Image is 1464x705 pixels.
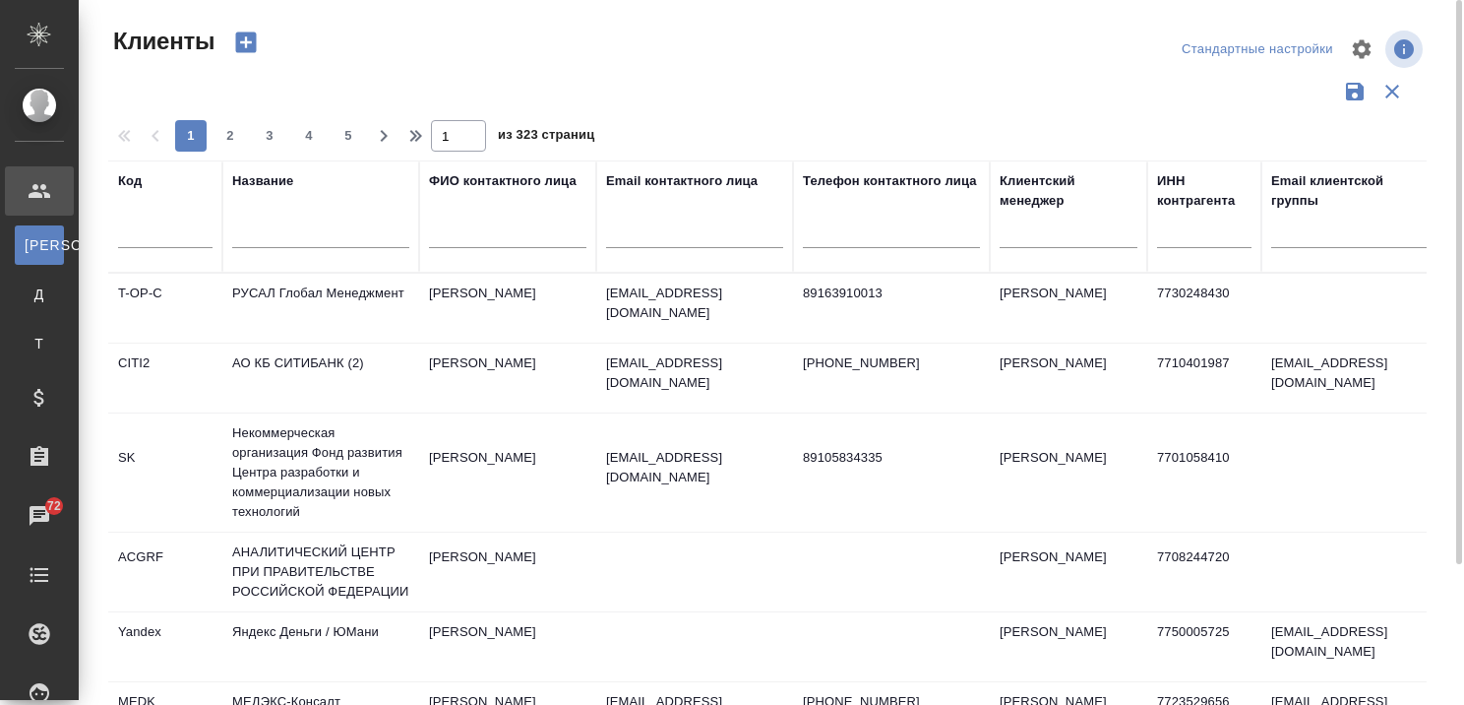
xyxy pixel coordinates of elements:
span: из 323 страниц [498,123,594,152]
td: [PERSON_NAME] [419,612,596,681]
td: [PERSON_NAME] [419,538,596,607]
td: АНАЛИТИЧЕСКИЙ ЦЕНТР ПРИ ПРАВИТЕЛЬСТВЕ РОССИЙСКОЙ ФЕДЕРАЦИИ [222,533,419,611]
span: Д [25,285,54,304]
a: 72 [5,491,74,541]
a: Т [15,324,64,363]
div: Код [118,171,142,191]
span: Посмотреть информацию [1385,31,1427,68]
span: Клиенты [108,26,214,57]
span: 2 [214,126,246,146]
p: [EMAIL_ADDRESS][DOMAIN_NAME] [606,284,783,323]
td: [PERSON_NAME] [990,438,1147,507]
td: [PERSON_NAME] [990,344,1147,413]
td: [EMAIL_ADDRESS][DOMAIN_NAME] [1261,344,1438,413]
td: ACGRF [108,538,222,607]
div: split button [1177,34,1338,65]
button: Сбросить фильтры [1373,73,1411,110]
td: [PERSON_NAME] [990,538,1147,607]
span: Т [25,334,54,353]
button: 3 [254,120,285,152]
td: [PERSON_NAME] [990,612,1147,681]
span: 5 [333,126,364,146]
p: [EMAIL_ADDRESS][DOMAIN_NAME] [606,353,783,393]
td: 7701058410 [1147,438,1261,507]
div: ФИО контактного лица [429,171,577,191]
p: 89105834335 [803,448,980,468]
td: Яндекс Деньги / ЮМани [222,612,419,681]
span: [PERSON_NAME] [25,235,54,255]
button: 5 [333,120,364,152]
td: [EMAIL_ADDRESS][DOMAIN_NAME] [1261,612,1438,681]
td: [PERSON_NAME] [419,438,596,507]
td: T-OP-C [108,274,222,343]
td: 7710401987 [1147,344,1261,413]
p: [EMAIL_ADDRESS][DOMAIN_NAME] [606,448,783,487]
td: АО КБ СИТИБАНК (2) [222,344,419,413]
p: [PHONE_NUMBER] [803,353,980,373]
span: 72 [35,496,73,516]
td: [PERSON_NAME] [419,344,596,413]
button: Сохранить фильтры [1336,73,1373,110]
span: 4 [293,126,325,146]
td: РУСАЛ Глобал Менеджмент [222,274,419,343]
span: 3 [254,126,285,146]
a: Д [15,275,64,314]
a: [PERSON_NAME] [15,225,64,265]
span: Настроить таблицу [1338,26,1385,73]
button: 2 [214,120,246,152]
p: 89163910013 [803,284,980,303]
button: 4 [293,120,325,152]
div: Название [232,171,293,191]
td: 7750005725 [1147,612,1261,681]
td: CITI2 [108,344,222,413]
div: ИНН контрагента [1157,171,1251,211]
td: Некоммерческая организация Фонд развития Центра разработки и коммерциализации новых технологий [222,414,419,532]
div: Email клиентской группы [1271,171,1429,211]
td: SK [108,438,222,507]
td: [PERSON_NAME] [419,274,596,343]
button: Создать [222,26,270,59]
div: Email контактного лица [606,171,758,191]
td: 7708244720 [1147,538,1261,607]
div: Клиентский менеджер [1000,171,1137,211]
div: Телефон контактного лица [803,171,977,191]
td: [PERSON_NAME] [990,274,1147,343]
td: 7730248430 [1147,274,1261,343]
td: Yandex [108,612,222,681]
